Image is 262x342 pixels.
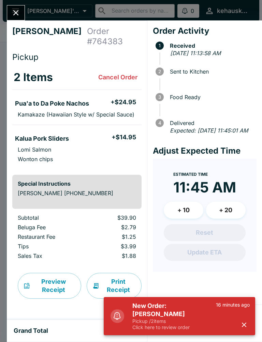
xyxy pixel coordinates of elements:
h5: Pua'a to Da Poke Nachos [15,99,89,108]
p: Beluga Fee [18,224,79,231]
h6: Special Instructions [18,180,136,187]
h5: Grand Total [14,327,48,335]
h3: 2 Items [14,71,53,84]
span: Estimated Time [173,172,208,177]
p: $2.79 [90,224,136,231]
button: Cancel Order [96,71,140,84]
p: $39.90 [90,214,136,221]
button: Print Receipt [87,273,142,299]
p: Restaurant Fee [18,233,79,240]
h4: Order # 764383 [87,26,142,47]
p: Subtotal [18,214,79,221]
h5: + $24.95 [111,98,136,106]
p: [PERSON_NAME] [PHONE_NUMBER] [18,190,136,197]
p: $3.99 [90,243,136,250]
h5: Kalua Pork Sliders [15,135,69,143]
p: $1.88 [90,252,136,259]
time: 11:45 AM [173,178,236,196]
table: orders table [12,65,142,169]
p: Wonton chips [18,156,53,162]
h4: [PERSON_NAME] [12,26,87,47]
p: Click here to review order [132,324,216,330]
h5: New Order: [PERSON_NAME] [132,302,216,318]
button: + 20 [206,202,246,219]
em: [DATE] 11:13:58 AM [170,50,221,57]
button: Close [7,5,25,20]
span: Sent to Kitchen [166,68,257,75]
table: orders table [12,214,142,262]
span: Food Ready [166,94,257,100]
p: Pickup / 2 items [132,318,216,324]
h4: Order Activity [153,26,257,36]
span: Delivered [166,120,257,126]
span: Pickup [12,52,39,62]
p: 16 minutes ago [216,302,250,308]
p: $1.25 [90,233,136,240]
text: 2 [158,69,161,74]
p: Lomi Salmon [18,146,51,153]
em: Expected: [DATE] 11:45:01 AM [170,127,248,134]
p: Sales Tax [18,252,79,259]
h5: + $14.95 [112,133,136,141]
text: 4 [158,120,161,126]
h4: Adjust Expected Time [153,146,257,156]
button: + 10 [164,202,203,219]
text: 3 [158,94,161,100]
p: Kamakaze (Hawaiian Style w/ Special Sauce) [18,111,134,118]
text: 1 [159,43,161,48]
span: Received [166,43,257,49]
button: Preview Receipt [18,273,81,299]
p: Tips [18,243,79,250]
